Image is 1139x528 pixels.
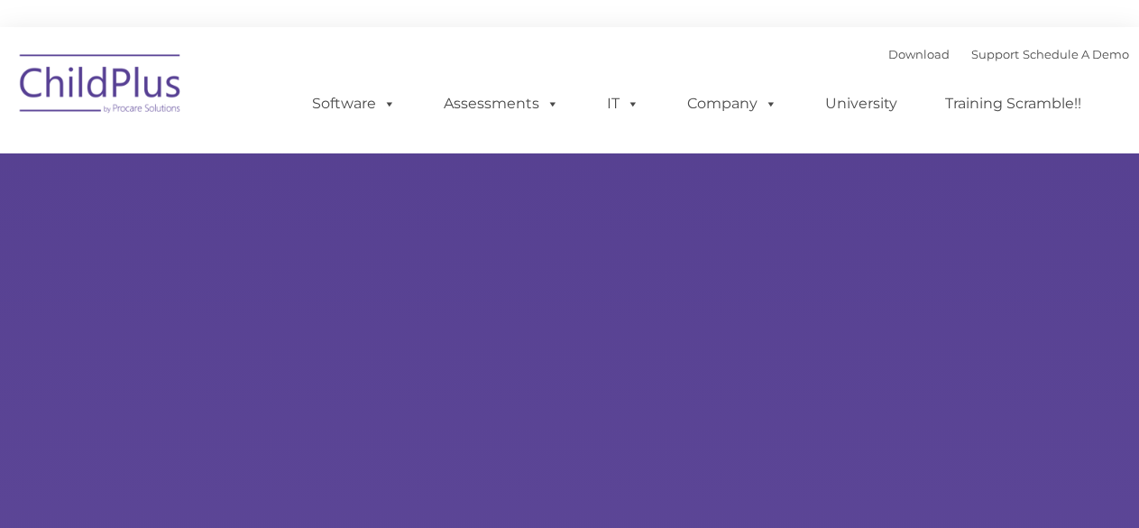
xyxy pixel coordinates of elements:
a: Training Scramble!! [927,86,1099,122]
a: Schedule A Demo [1023,47,1129,61]
a: University [807,86,915,122]
a: Download [888,47,950,61]
font: | [888,47,1129,61]
a: IT [589,86,657,122]
a: Software [294,86,414,122]
a: Company [669,86,795,122]
a: Assessments [426,86,577,122]
a: Support [971,47,1019,61]
img: ChildPlus by Procare Solutions [11,42,191,132]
